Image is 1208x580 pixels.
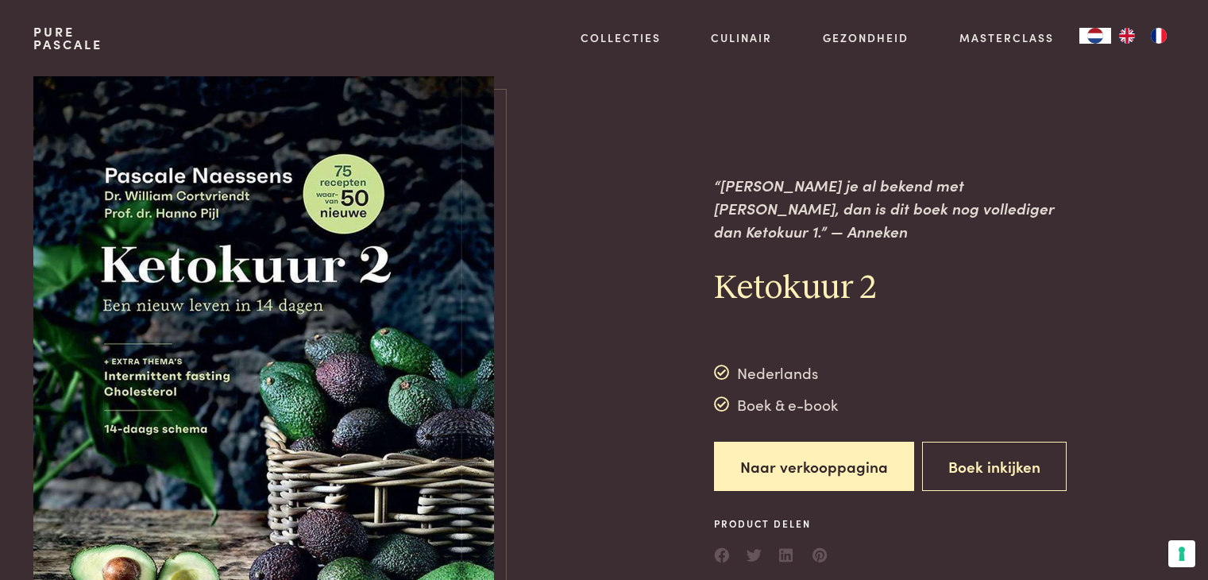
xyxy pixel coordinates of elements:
a: EN [1111,28,1143,44]
a: Culinair [711,29,772,46]
a: NL [1079,28,1111,44]
aside: Language selected: Nederlands [1079,28,1175,44]
a: Naar verkooppagina [714,442,914,492]
a: Collecties [581,29,661,46]
div: Language [1079,28,1111,44]
a: PurePascale [33,25,102,51]
a: Gezondheid [823,29,909,46]
div: Boek & e-book [714,392,839,416]
h2: Ketokuur 2 [714,268,1078,310]
ul: Language list [1111,28,1175,44]
div: Nederlands [714,361,839,385]
p: “[PERSON_NAME] je al bekend met [PERSON_NAME], dan is dit boek nog vollediger dan Ketokuur 1.” — ... [714,174,1078,242]
button: Boek inkijken [922,442,1067,492]
span: Product delen [714,516,828,531]
a: Masterclass [959,29,1054,46]
button: Uw voorkeuren voor toestemming voor trackingtechnologieën [1168,540,1195,567]
a: FR [1143,28,1175,44]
